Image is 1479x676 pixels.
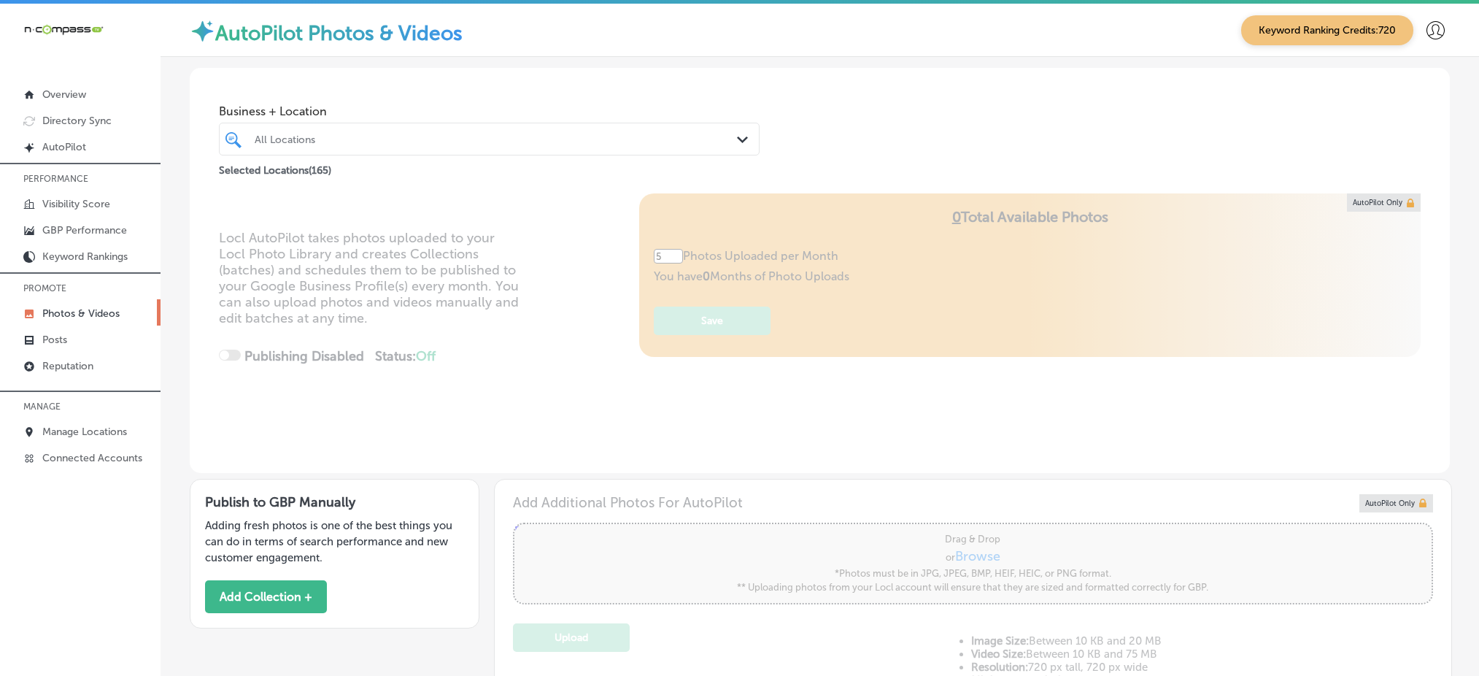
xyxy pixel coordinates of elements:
[205,494,464,510] h3: Publish to GBP Manually
[42,250,128,263] p: Keyword Rankings
[190,18,215,44] img: autopilot-icon
[42,307,120,320] p: Photos & Videos
[42,334,67,346] p: Posts
[42,88,86,101] p: Overview
[42,224,127,237] p: GBP Performance
[42,198,110,210] p: Visibility Score
[219,104,760,118] span: Business + Location
[42,115,112,127] p: Directory Sync
[42,426,127,438] p: Manage Locations
[255,133,738,145] div: All Locations
[23,23,104,37] img: 660ab0bf-5cc7-4cb8-ba1c-48b5ae0f18e60NCTV_CLogo_TV_Black_-500x88.png
[219,158,331,177] p: Selected Locations ( 165 )
[42,360,93,372] p: Reputation
[42,452,142,464] p: Connected Accounts
[215,21,463,45] label: AutoPilot Photos & Videos
[1241,15,1413,45] span: Keyword Ranking Credits: 720
[205,518,464,566] p: Adding fresh photos is one of the best things you can do in terms of search performance and new c...
[42,141,86,153] p: AutoPilot
[205,580,327,613] button: Add Collection +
